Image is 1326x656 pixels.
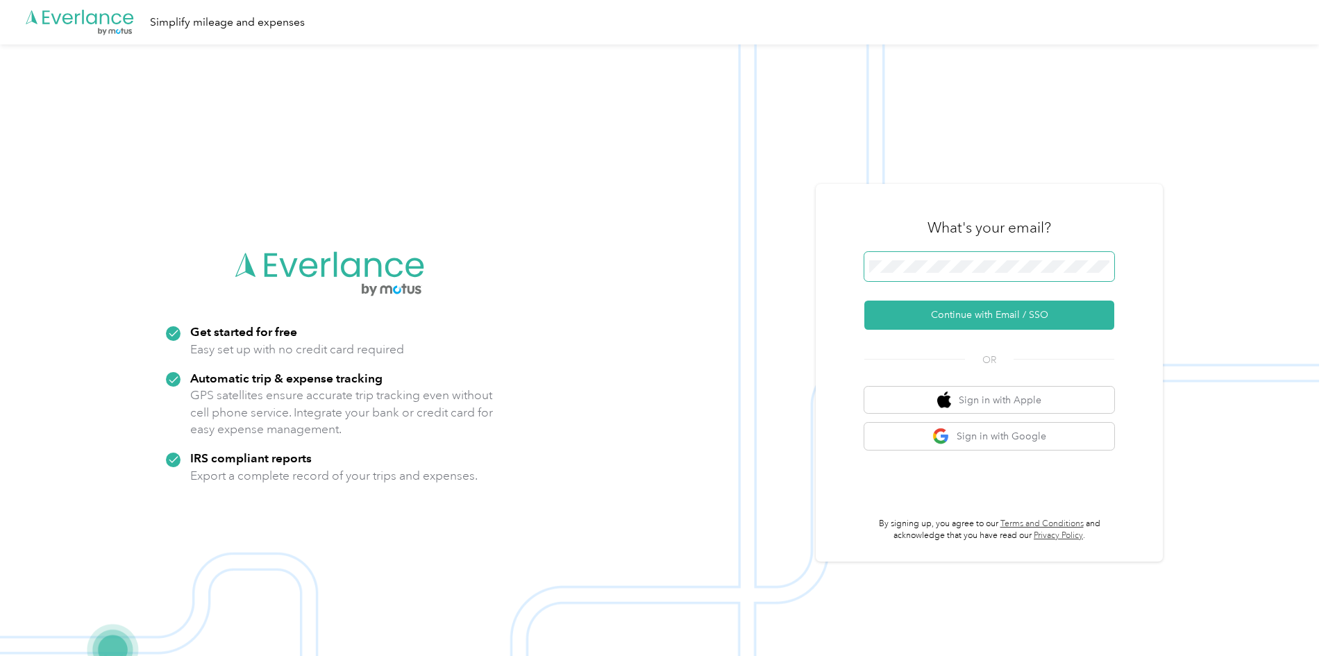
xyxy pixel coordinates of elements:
[190,467,478,485] p: Export a complete record of your trips and expenses.
[864,387,1114,414] button: apple logoSign in with Apple
[937,392,951,409] img: apple logo
[864,518,1114,542] p: By signing up, you agree to our and acknowledge that you have read our .
[1034,530,1083,541] a: Privacy Policy
[190,324,297,339] strong: Get started for free
[864,423,1114,450] button: google logoSign in with Google
[1000,519,1084,529] a: Terms and Conditions
[965,353,1014,367] span: OR
[190,387,494,438] p: GPS satellites ensure accurate trip tracking even without cell phone service. Integrate your bank...
[190,451,312,465] strong: IRS compliant reports
[150,14,305,31] div: Simplify mileage and expenses
[190,371,383,385] strong: Automatic trip & expense tracking
[928,218,1051,237] h3: What's your email?
[864,301,1114,330] button: Continue with Email / SSO
[190,341,404,358] p: Easy set up with no credit card required
[932,428,950,445] img: google logo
